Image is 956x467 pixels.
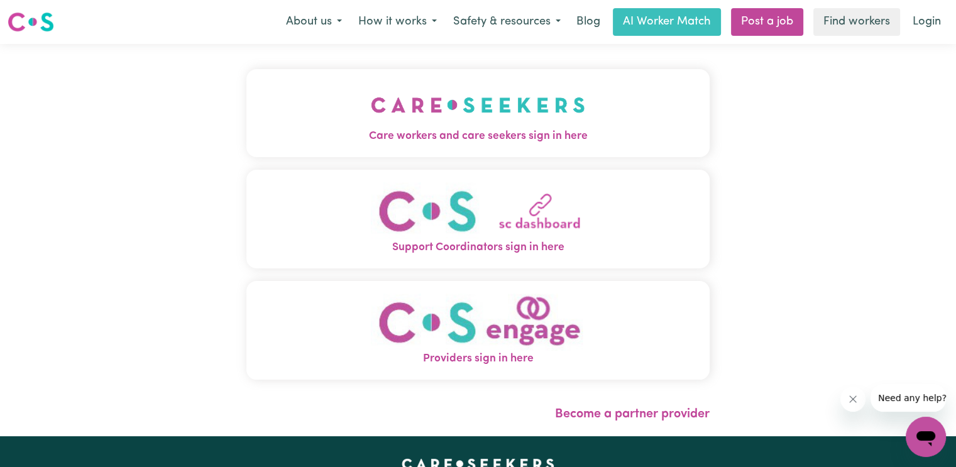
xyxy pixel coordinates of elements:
a: Blog [569,8,608,36]
button: Care workers and care seekers sign in here [246,69,710,157]
a: Become a partner provider [555,408,710,420]
span: Need any help? [8,9,76,19]
a: Find workers [813,8,900,36]
iframe: Close message [840,387,865,412]
a: AI Worker Match [613,8,721,36]
iframe: Button to launch messaging window [906,417,946,457]
span: Support Coordinators sign in here [246,239,710,256]
button: Support Coordinators sign in here [246,170,710,268]
span: Providers sign in here [246,351,710,367]
a: Post a job [731,8,803,36]
button: How it works [350,9,445,35]
img: Careseekers logo [8,11,54,33]
button: About us [278,9,350,35]
a: Login [905,8,948,36]
iframe: Message from company [871,384,946,412]
button: Safety & resources [445,9,569,35]
a: Careseekers logo [8,8,54,36]
span: Care workers and care seekers sign in here [246,128,710,145]
button: Providers sign in here [246,281,710,380]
